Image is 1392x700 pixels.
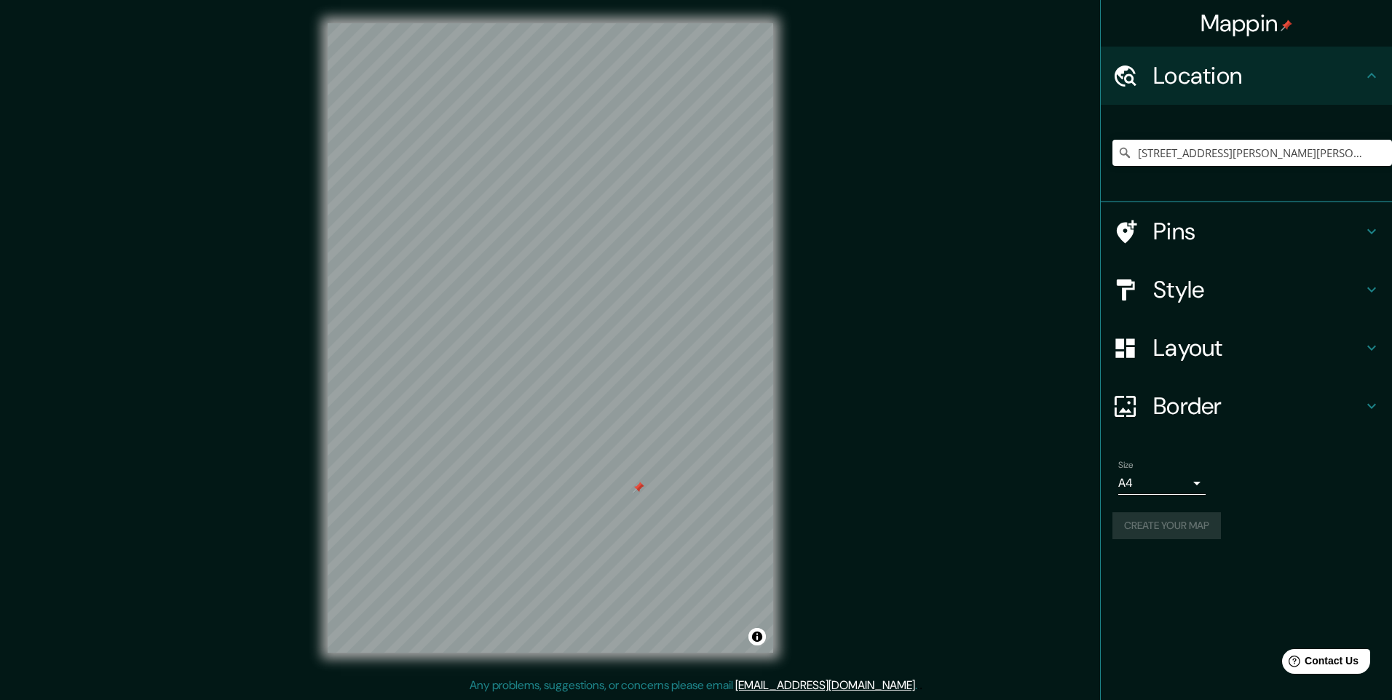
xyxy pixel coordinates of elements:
h4: Layout [1153,333,1363,362]
div: A4 [1118,472,1206,495]
div: . [920,677,922,694]
h4: Style [1153,275,1363,304]
h4: Mappin [1201,9,1293,38]
a: [EMAIL_ADDRESS][DOMAIN_NAME] [735,677,915,693]
div: Style [1101,260,1392,319]
div: Location [1101,47,1392,105]
div: . [917,677,920,694]
iframe: Help widget launcher [1262,643,1376,684]
canvas: Map [328,23,773,653]
label: Size [1118,459,1134,472]
button: Toggle attribution [748,628,766,645]
div: Pins [1101,202,1392,260]
p: Any problems, suggestions, or concerns please email . [470,677,917,694]
img: pin-icon.png [1281,20,1292,31]
h4: Border [1153,391,1363,421]
input: Pick your city or area [1112,140,1392,166]
h4: Location [1153,61,1363,90]
div: Border [1101,377,1392,435]
h4: Pins [1153,217,1363,246]
div: Layout [1101,319,1392,377]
